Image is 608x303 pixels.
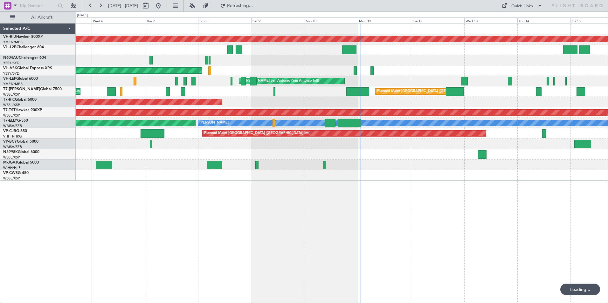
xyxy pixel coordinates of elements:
[3,92,20,97] a: WSSL/XSP
[3,140,17,144] span: VP-BCY
[3,77,16,81] span: VH-LEP
[3,56,19,60] span: N604AU
[3,77,38,81] a: VH-LEPGlobal 6000
[3,150,18,154] span: N8998K
[3,108,42,112] a: T7-TSTHawker 900XP
[3,140,38,144] a: VP-BCYGlobal 5000
[3,129,27,133] a: VP-CJRG-650
[7,12,69,23] button: All Aircraft
[3,155,20,160] a: WSSL/XSP
[3,119,17,123] span: T7-ELLY
[108,3,138,9] span: [DATE] - [DATE]
[3,129,16,133] span: VP-CJR
[3,61,19,65] a: YSSY/SYD
[204,129,310,138] div: Planned Maint [GEOGRAPHIC_DATA] ([GEOGRAPHIC_DATA] Intl)
[3,87,62,91] a: T7-[PERSON_NAME]Global 7500
[3,82,23,86] a: YMEN/MEB
[200,118,229,128] div: [PERSON_NAME]
[241,76,319,86] div: [PERSON_NAME] San Antonio (San Antonio Intl)
[511,3,533,10] div: Quick Links
[377,87,477,96] div: Planned Maint [GEOGRAPHIC_DATA] ([GEOGRAPHIC_DATA])
[145,17,198,23] div: Thu 7
[3,161,17,165] span: M-JGVJ
[3,87,40,91] span: T7-[PERSON_NAME]
[3,161,39,165] a: M-JGVJGlobal 5000
[3,171,29,175] a: VP-CWSG-450
[3,176,20,181] a: WSSL/XSP
[305,17,358,23] div: Sun 10
[358,17,411,23] div: Mon 11
[3,113,20,118] a: WSSL/XSP
[464,17,517,23] div: Wed 13
[3,71,19,76] a: YSSY/SYD
[77,13,88,18] div: [DATE]
[198,17,251,23] div: Fri 8
[3,150,39,154] a: N8998KGlobal 6000
[3,134,22,139] a: VHHH/HKG
[3,103,20,107] a: WSSL/XSP
[517,17,570,23] div: Thu 14
[227,3,253,8] span: Refreshing...
[3,66,17,70] span: VH-VSK
[251,17,304,23] div: Sat 9
[17,15,67,20] span: All Aircraft
[217,1,255,11] button: Refreshing...
[3,35,16,39] span: VH-RIU
[3,145,22,149] a: WMSA/SZB
[499,1,546,11] button: Quick Links
[3,119,28,123] a: T7-ELLYG-550
[3,66,52,70] a: VH-VSKGlobal Express XRS
[3,108,16,112] span: T7-TST
[3,45,44,49] a: VH-L2BChallenger 604
[3,45,17,49] span: VH-L2B
[411,17,464,23] div: Tue 12
[560,284,600,295] div: Loading...
[3,35,43,39] a: VH-RIUHawker 800XP
[3,124,22,128] a: WMSA/SZB
[3,98,37,102] a: T7-RICGlobal 6000
[3,165,21,170] a: WIHH/HLP
[3,40,23,44] a: YMEN/MEB
[92,17,145,23] div: Wed 6
[19,1,56,10] input: Trip Number
[3,56,46,60] a: N604AUChallenger 604
[3,98,15,102] span: T7-RIC
[3,171,18,175] span: VP-CWS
